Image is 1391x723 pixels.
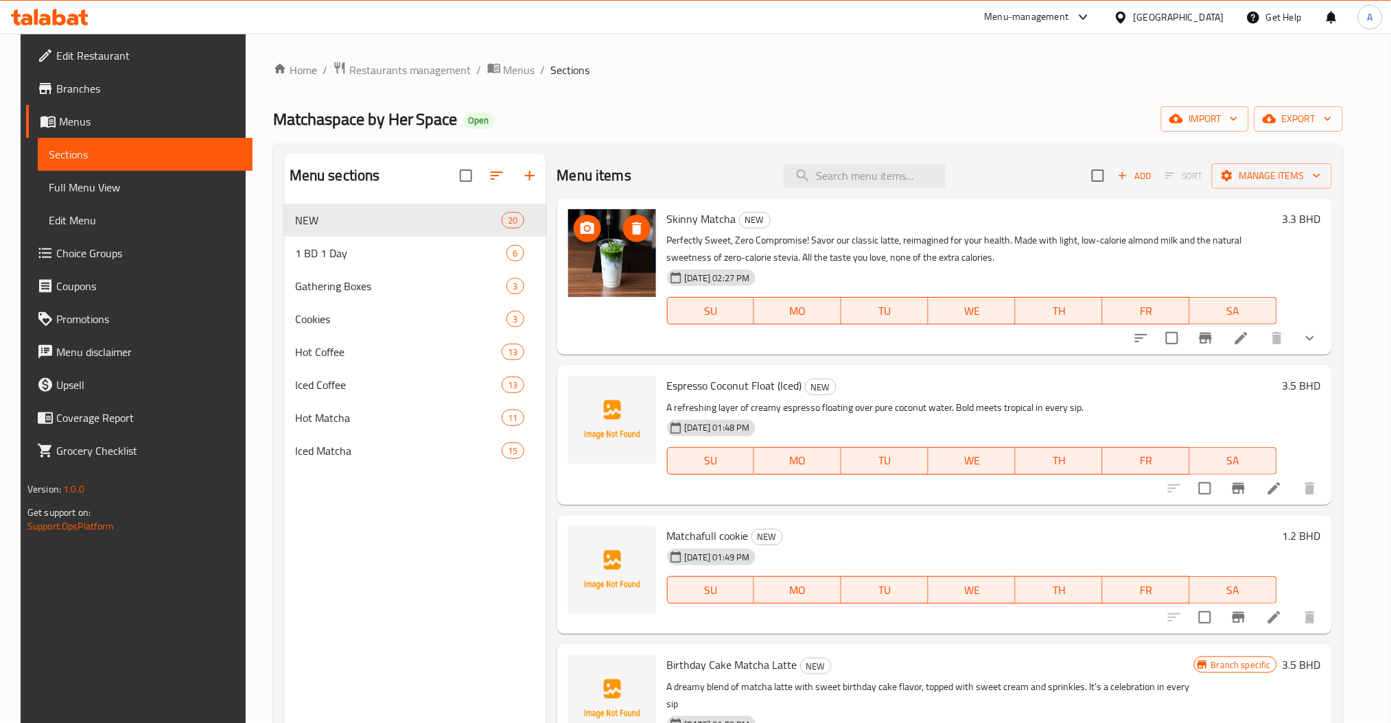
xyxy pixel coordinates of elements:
[506,311,524,327] div: items
[1206,659,1276,672] span: Branch specific
[56,344,242,360] span: Menu disclaimer
[667,209,736,229] span: Skinny Matcha
[26,434,253,467] a: Grocery Checklist
[1294,322,1326,355] button: show more
[463,115,495,126] span: Open
[513,159,546,192] button: Add section
[38,171,253,204] a: Full Menu View
[273,62,317,78] a: Home
[295,442,502,459] span: Iced Matcha
[56,442,242,459] span: Grocery Checklist
[56,377,242,393] span: Upsell
[760,301,836,321] span: MO
[784,164,946,188] input: search
[1103,447,1190,475] button: FR
[739,212,771,228] div: NEW
[754,447,841,475] button: MO
[673,301,749,321] span: SU
[847,301,923,321] span: TU
[56,278,242,294] span: Coupons
[502,445,523,458] span: 15
[1212,163,1332,189] button: Manage items
[679,272,756,285] span: [DATE] 02:27 PM
[1294,601,1326,634] button: delete
[477,62,482,78] li: /
[284,303,546,335] div: Cookies3
[284,204,546,237] div: NEW20
[541,62,546,78] li: /
[295,377,502,393] div: Iced Coffee
[1266,480,1283,497] a: Edit menu item
[667,399,1278,416] p: A refreshing layer of creamy espresso floating over pure coconut water. Bold meets tropical in ev...
[1222,472,1255,505] button: Branch-specific-item
[487,61,535,79] a: Menus
[26,303,253,335] a: Promotions
[333,61,471,79] a: Restaurants management
[760,580,836,600] span: MO
[1283,209,1321,228] h6: 3.3 BHD
[679,551,756,564] span: [DATE] 01:49 PM
[38,138,253,171] a: Sections
[1302,330,1318,346] svg: Show Choices
[928,297,1016,324] button: WE
[1261,322,1294,355] button: delete
[295,212,502,228] div: NEW
[673,451,749,471] span: SU
[295,311,507,327] span: Cookies
[56,245,242,261] span: Choice Groups
[507,280,523,293] span: 3
[273,61,1343,79] nav: breadcrumb
[667,447,755,475] button: SU
[502,214,523,227] span: 20
[1016,447,1103,475] button: TH
[284,434,546,467] div: Iced Matcha15
[502,379,523,392] span: 13
[506,245,524,261] div: items
[806,379,836,395] span: NEW
[26,39,253,72] a: Edit Restaurant
[59,113,242,130] span: Menus
[841,447,928,475] button: TU
[49,146,242,163] span: Sections
[841,576,928,604] button: TU
[1172,110,1238,128] span: import
[1084,161,1112,190] span: Select section
[928,576,1016,604] button: WE
[934,451,1010,471] span: WE
[295,344,502,360] span: Hot Coffee
[295,278,507,294] span: Gathering Boxes
[56,410,242,426] span: Coverage Report
[323,62,327,78] li: /
[1190,576,1277,604] button: SA
[463,112,495,129] div: Open
[667,576,755,604] button: SU
[502,412,523,425] span: 11
[1191,603,1219,632] span: Select to update
[1112,165,1156,187] span: Add item
[754,297,841,324] button: MO
[1021,451,1097,471] span: TH
[673,580,749,600] span: SU
[284,335,546,368] div: Hot Coffee13
[1016,297,1103,324] button: TH
[1108,301,1184,321] span: FR
[349,62,471,78] span: Restaurants management
[1116,168,1153,184] span: Add
[557,165,632,186] h2: Menu items
[1112,165,1156,187] button: Add
[740,212,770,228] span: NEW
[551,62,590,78] span: Sections
[760,451,836,471] span: MO
[26,105,253,138] a: Menus
[502,212,524,228] div: items
[1134,10,1224,25] div: [GEOGRAPHIC_DATA]
[1103,297,1190,324] button: FR
[480,159,513,192] span: Sort sections
[847,580,923,600] span: TU
[805,379,837,395] div: NEW
[507,247,523,260] span: 6
[800,658,832,674] div: NEW
[502,377,524,393] div: items
[26,401,253,434] a: Coverage Report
